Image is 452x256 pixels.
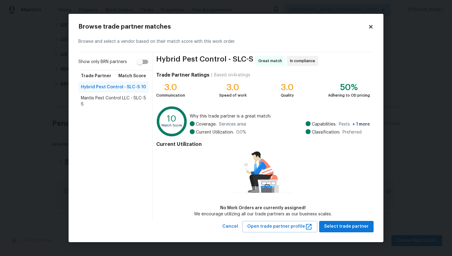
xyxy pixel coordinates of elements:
span: Hybrid Pest Control - SLC-S [156,56,253,66]
div: 3.0 [219,84,247,90]
span: 0.0 % [236,129,246,135]
span: Pests [339,121,370,127]
div: Speed of work [219,92,247,98]
div: Adhering to OD pricing [328,92,370,98]
div: 50% [328,84,370,90]
span: In compliance [290,58,318,64]
span: Capabilities: [312,121,336,127]
button: Select trade partner [319,221,374,232]
span: Services area [219,121,246,127]
span: Classification: [312,129,340,135]
h2: Browse trade partner matches [78,24,368,30]
span: Open trade partner profile [247,223,312,230]
span: Trade Partner [81,73,111,79]
span: Current Utilization: [196,129,234,135]
span: 10 [141,84,146,90]
span: Show only BRN partners [78,59,127,65]
span: 5 [144,95,146,107]
div: We encourage utilizing all our trade partners as our business scales. [194,211,332,217]
div: Quality [281,92,294,98]
button: Cancel [220,221,240,232]
span: Coverage: [196,121,216,127]
span: Mantis Pest Control LLC - SLC-S [81,95,144,107]
text: Match Score [161,124,182,127]
text: 10 [167,114,176,123]
h4: Trade Partner Ratings [156,72,209,78]
div: Communication [156,92,185,98]
div: Browse and select a vendor based on their match score with this work order. [78,31,374,52]
span: Why this trade partner is a great match: [190,113,370,119]
div: 3.0 [281,84,294,90]
h4: Current Utilization [156,141,370,147]
div: | [209,72,214,78]
button: Open trade partner profile [242,221,317,232]
div: 3.0 [156,84,185,90]
span: Select trade partner [324,223,369,230]
span: Great match [258,58,284,64]
span: Preferred [343,129,362,135]
span: Hybrid Pest Control - SLC-S [81,84,140,90]
div: No Work Orders are currently assigned! [194,205,332,211]
span: Cancel [222,223,238,230]
span: Match Score [118,73,146,79]
span: + 1 more [352,122,370,126]
div: Based on 4 ratings [214,72,250,78]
